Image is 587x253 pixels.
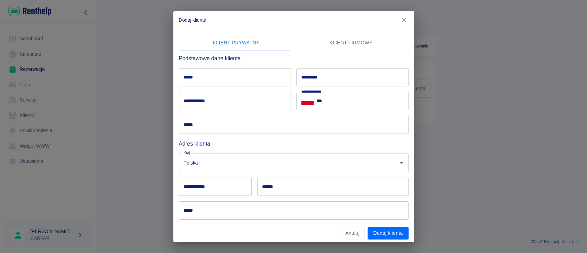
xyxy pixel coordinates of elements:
[368,227,408,240] button: Dodaj klienta
[396,158,406,168] button: Otwórz
[294,35,409,51] button: Klient firmowy
[340,227,365,240] button: Anuluj
[173,11,414,29] h2: Dodaj klienta
[179,35,294,51] button: Klient prywatny
[179,35,409,51] div: lab API tabs example
[179,54,409,63] h6: Podstawowe dane klienta
[184,150,190,156] label: Kraj
[301,96,314,106] button: Select country
[179,139,409,148] h6: Adres klienta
